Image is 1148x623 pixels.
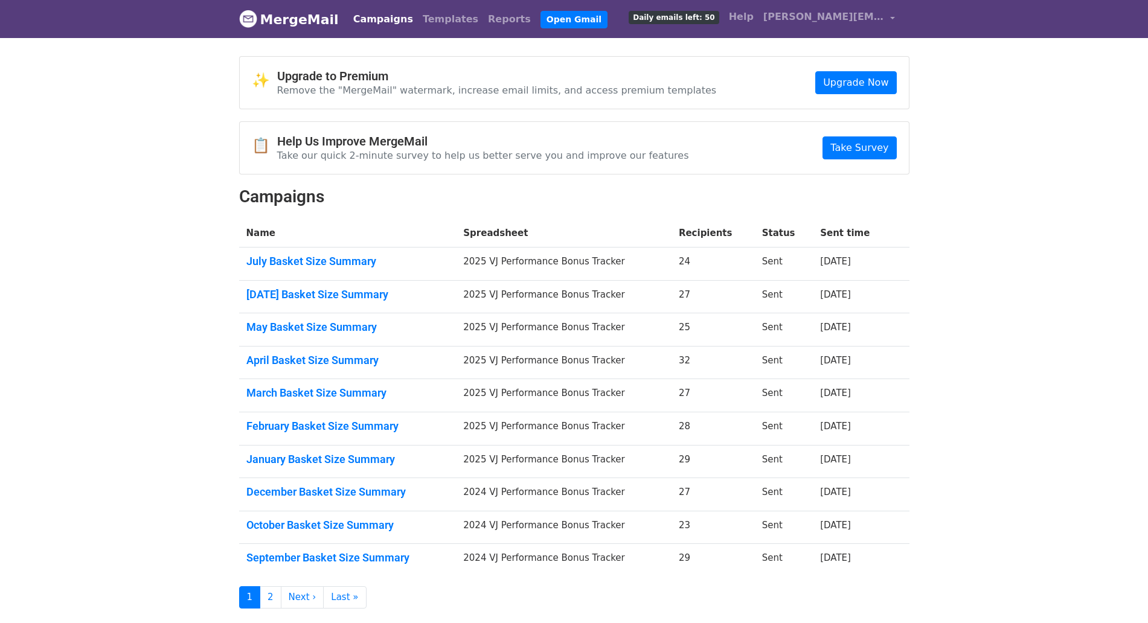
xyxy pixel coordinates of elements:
a: September Basket Size Summary [246,551,449,564]
a: Campaigns [348,7,418,31]
td: 2025 VJ Performance Bonus Tracker [456,412,672,446]
td: 2025 VJ Performance Bonus Tracker [456,248,672,281]
a: December Basket Size Summary [246,485,449,499]
a: 1 [239,586,261,609]
a: [DATE] [820,454,851,465]
td: 27 [672,478,755,511]
a: Last » [323,586,366,609]
td: 2024 VJ Performance Bonus Tracker [456,544,672,577]
a: [DATE] [820,355,851,366]
p: Remove the "MergeMail" watermark, increase email limits, and access premium templates [277,84,717,97]
td: 24 [672,248,755,281]
td: 27 [672,280,755,313]
h4: Help Us Improve MergeMail [277,134,689,149]
a: [DATE] [820,256,851,267]
td: Sent [755,478,813,511]
a: [DATE] [820,322,851,333]
th: Name [239,219,457,248]
span: ✨ [252,72,277,89]
td: 2025 VJ Performance Bonus Tracker [456,280,672,313]
td: 23 [672,511,755,544]
th: Spreadsheet [456,219,672,248]
a: March Basket Size Summary [246,386,449,400]
td: 27 [672,379,755,412]
td: Sent [755,445,813,478]
td: Sent [755,511,813,544]
td: 2025 VJ Performance Bonus Tracker [456,379,672,412]
a: Reports [483,7,536,31]
td: 25 [672,313,755,347]
td: Sent [755,412,813,446]
td: 32 [672,346,755,379]
td: Sent [755,544,813,577]
a: [DATE] [820,520,851,531]
a: 2 [260,586,281,609]
a: July Basket Size Summary [246,255,449,268]
td: Sent [755,313,813,347]
td: 2025 VJ Performance Bonus Tracker [456,445,672,478]
a: Daily emails left: 50 [624,5,723,29]
a: February Basket Size Summary [246,420,449,433]
a: MergeMail [239,7,339,32]
th: Status [755,219,813,248]
a: [DATE] [820,388,851,398]
td: 2024 VJ Performance Bonus Tracker [456,511,672,544]
a: October Basket Size Summary [246,519,449,532]
td: Sent [755,248,813,281]
a: [DATE] [820,552,851,563]
a: January Basket Size Summary [246,453,449,466]
a: Help [724,5,758,29]
p: Take our quick 2-minute survey to help us better serve you and improve our features [277,149,689,162]
td: Sent [755,379,813,412]
td: 29 [672,445,755,478]
a: Take Survey [823,136,896,159]
a: Upgrade Now [815,71,896,94]
td: 2025 VJ Performance Bonus Tracker [456,346,672,379]
td: 2025 VJ Performance Bonus Tracker [456,313,672,347]
span: Daily emails left: 50 [629,11,719,24]
td: 29 [672,544,755,577]
a: Templates [418,7,483,31]
a: April Basket Size Summary [246,354,449,367]
a: Next › [281,586,324,609]
td: Sent [755,346,813,379]
th: Sent time [813,219,891,248]
td: Sent [755,280,813,313]
a: [PERSON_NAME][EMAIL_ADDRESS][DOMAIN_NAME] [758,5,900,33]
h4: Upgrade to Premium [277,69,717,83]
a: [DATE] [820,289,851,300]
a: [DATE] [820,421,851,432]
th: Recipients [672,219,755,248]
img: MergeMail logo [239,10,257,28]
a: [DATE] Basket Size Summary [246,288,449,301]
a: Open Gmail [540,11,608,28]
a: May Basket Size Summary [246,321,449,334]
td: 28 [672,412,755,446]
h2: Campaigns [239,187,909,207]
span: 📋 [252,137,277,155]
td: 2024 VJ Performance Bonus Tracker [456,478,672,511]
span: [PERSON_NAME][EMAIL_ADDRESS][DOMAIN_NAME] [763,10,884,24]
a: [DATE] [820,487,851,497]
